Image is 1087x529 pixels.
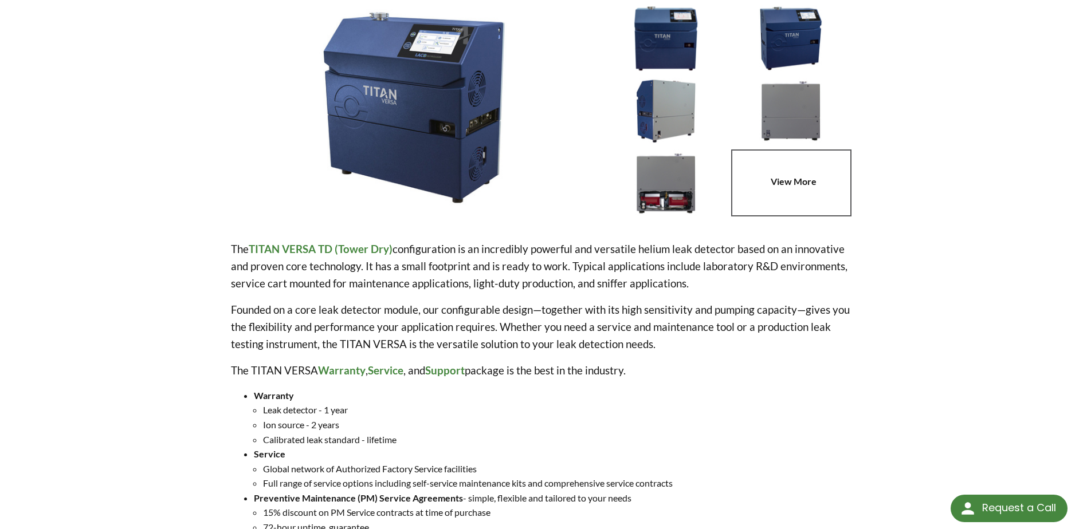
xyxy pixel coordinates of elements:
[951,495,1068,522] div: Request a Call
[231,301,856,353] p: Founded on a core leak detector module, our configurable design—together with its high sensitivit...
[425,364,465,377] strong: Support
[254,448,285,459] strong: Service
[231,240,856,292] p: The configuration is an incredibly powerful and versatile helium leak detector based on an innova...
[231,5,597,210] img: TITAN VERSA TD, angled view
[249,242,393,255] strong: TITAN VERSA TD (Tower Dry)
[731,77,850,144] img: TITAN VERSA TD, rear view
[263,402,856,417] li: Leak detector - 1 year
[982,495,1056,521] div: Request a Call
[263,432,856,447] li: Calibrated leak standard - lifetime
[231,362,856,379] p: The TITAN VERSA , , and package is the best in the industry.
[263,461,856,476] li: Global network of Authorized Factory Service facilities
[959,499,977,518] img: round button
[606,77,725,144] img: TITAN VERSA TD, rear view
[263,476,856,491] li: Full range of service options including self-service maintenance kits and comprehensive service c...
[254,390,294,401] strong: Warranty
[606,149,725,216] img: TITAN VERSA TD Dry Pump with Cutaway, rear view
[368,364,403,377] strong: Service
[254,492,463,503] strong: Preventive Maintenance (PM) Service Agreements
[606,5,725,72] img: TITAN VERSA TD with Display, front view
[318,364,366,377] strong: Warranty
[731,5,850,72] img: TITAN VERSA TD - Left Isometric
[263,505,856,520] li: 15% discount on PM Service contracts at time of purchase
[263,417,856,432] li: Ion source - 2 years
